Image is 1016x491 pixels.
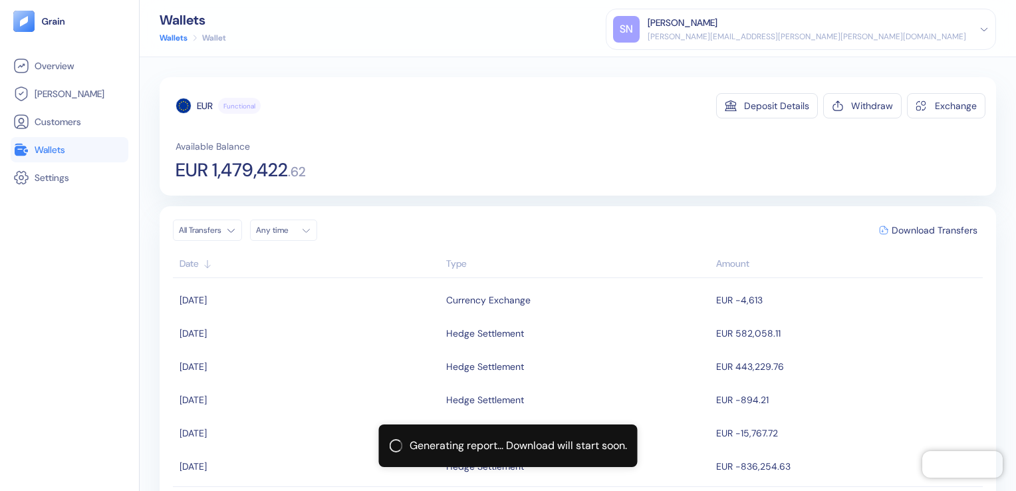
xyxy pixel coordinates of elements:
[446,257,709,271] div: Sort ascending
[173,450,443,483] td: [DATE]
[288,165,306,178] span: . 62
[648,31,966,43] div: [PERSON_NAME][EMAIL_ADDRESS][PERSON_NAME][PERSON_NAME][DOMAIN_NAME]
[35,87,104,100] span: [PERSON_NAME]
[713,383,983,416] td: EUR -894.21
[851,101,893,110] div: Withdraw
[713,350,983,383] td: EUR 443,229.76
[173,350,443,383] td: [DATE]
[716,93,818,118] button: Deposit Details
[613,16,640,43] div: SN
[173,416,443,450] td: [DATE]
[160,32,188,44] a: Wallets
[648,16,717,30] div: [PERSON_NAME]
[922,451,1003,478] iframe: Chatra live chat
[935,101,977,110] div: Exchange
[446,389,524,411] div: Hedge Settlement
[173,283,443,317] td: [DATE]
[35,115,81,128] span: Customers
[744,101,809,110] div: Deposit Details
[13,86,126,102] a: [PERSON_NAME]
[892,226,977,235] span: Download Transfers
[250,220,317,241] button: Any time
[713,283,983,317] td: EUR -4,613
[446,355,524,378] div: Hedge Settlement
[410,438,627,454] div: Generating report... Download will start soon.
[907,93,985,118] button: Exchange
[13,170,126,186] a: Settings
[716,257,976,271] div: Sort descending
[35,59,74,73] span: Overview
[713,416,983,450] td: EUR -15,767.72
[176,140,250,153] span: Available Balance
[713,450,983,483] td: EUR -836,254.63
[713,317,983,350] td: EUR 582,058.11
[223,101,255,111] span: Functional
[180,257,440,271] div: Sort ascending
[256,225,296,236] div: Any time
[446,289,531,311] div: Currency Exchange
[874,220,983,240] button: Download Transfers
[13,142,126,158] a: Wallets
[173,317,443,350] td: [DATE]
[446,322,524,345] div: Hedge Settlement
[35,171,69,184] span: Settings
[823,93,902,118] button: Withdraw
[41,17,66,26] img: logo
[13,58,126,74] a: Overview
[13,11,35,32] img: logo-tablet-V2.svg
[173,383,443,416] td: [DATE]
[160,13,226,27] div: Wallets
[176,161,288,180] span: EUR 1,479,422
[13,114,126,130] a: Customers
[197,99,213,112] div: EUR
[35,143,65,156] span: Wallets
